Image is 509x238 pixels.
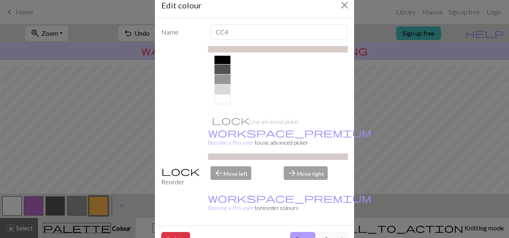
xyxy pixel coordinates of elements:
a: Become a Pro user [208,195,371,211]
div: #000000 [214,54,230,64]
div: #969696 [214,75,230,84]
small: to reorder colours [208,195,371,211]
a: Become a Pro user [208,129,371,146]
span: workspace_premium [208,127,371,138]
div: Reorder [156,166,206,187]
small: to use advanced picker [208,129,371,146]
div: #525252 [214,65,230,74]
span: workspace_premium [208,192,371,204]
label: Name [156,24,206,40]
div: #D9D9D9 [214,85,230,94]
div: #FFFFFF [214,95,230,104]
